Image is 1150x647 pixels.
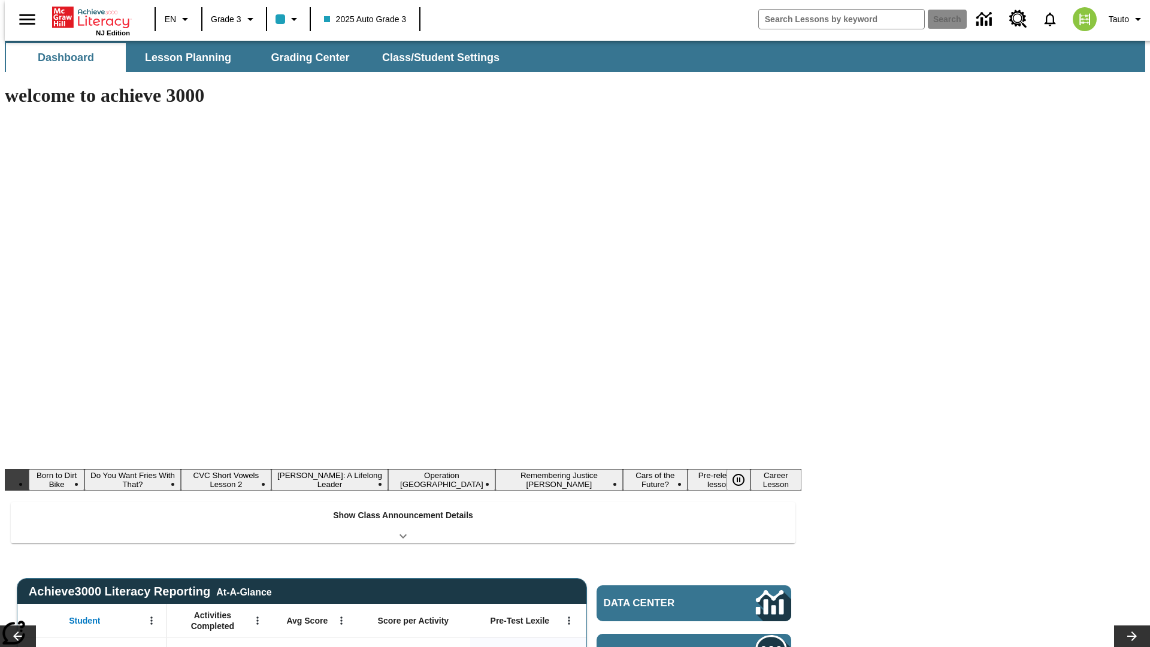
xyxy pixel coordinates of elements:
div: Show Class Announcement Details [11,502,795,543]
div: Home [52,4,130,37]
span: Tauto [1109,13,1129,26]
button: Open Menu [560,612,578,630]
button: Dashboard [6,43,126,72]
a: Data Center [969,3,1002,36]
div: At-A-Glance [216,585,271,598]
button: Open Menu [143,612,161,630]
button: Slide 6 Remembering Justice O'Connor [495,469,623,491]
button: Language: EN, Select a language [159,8,198,30]
button: Slide 1 Born to Dirt Bike [29,469,84,491]
button: Slide 2 Do You Want Fries With That? [84,469,180,491]
button: Slide 8 Pre-release lesson [688,469,750,491]
span: Avg Score [286,615,328,626]
button: Profile/Settings [1104,8,1150,30]
button: Lesson carousel, Next [1114,625,1150,647]
button: Slide 7 Cars of the Future? [623,469,688,491]
button: Slide 9 Career Lesson [750,469,801,491]
button: Pause [727,469,750,491]
button: Slide 5 Operation London Bridge [388,469,495,491]
button: Select a new avatar [1066,4,1104,35]
span: Score per Activity [378,615,449,626]
input: search field [759,10,924,29]
a: Notifications [1034,4,1066,35]
div: SubNavbar [5,41,1145,72]
button: Class/Student Settings [373,43,509,72]
h1: welcome to achieve 3000 [5,84,801,107]
button: Open side menu [10,2,45,37]
button: Grade: Grade 3, Select a grade [206,8,262,30]
div: SubNavbar [5,43,510,72]
p: Show Class Announcement Details [333,509,473,522]
span: Activities Completed [173,610,252,631]
button: Open Menu [332,612,350,630]
button: Slide 4 Dianne Feinstein: A Lifelong Leader [271,469,388,491]
span: NJ Edition [96,29,130,37]
button: Open Menu [249,612,267,630]
a: Data Center [597,585,791,621]
button: Class color is light blue. Change class color [271,8,306,30]
button: Grading Center [250,43,370,72]
span: Achieve3000 Literacy Reporting [29,585,272,598]
div: Pause [727,469,762,491]
span: Data Center [604,597,716,609]
span: 2025 Auto Grade 3 [324,13,407,26]
a: Home [52,5,130,29]
button: Slide 3 CVC Short Vowels Lesson 2 [181,469,271,491]
span: Student [69,615,100,626]
img: avatar image [1073,7,1097,31]
span: EN [165,13,176,26]
button: Lesson Planning [128,43,248,72]
span: Pre-Test Lexile [491,615,550,626]
a: Resource Center, Will open in new tab [1002,3,1034,35]
span: Grade 3 [211,13,241,26]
